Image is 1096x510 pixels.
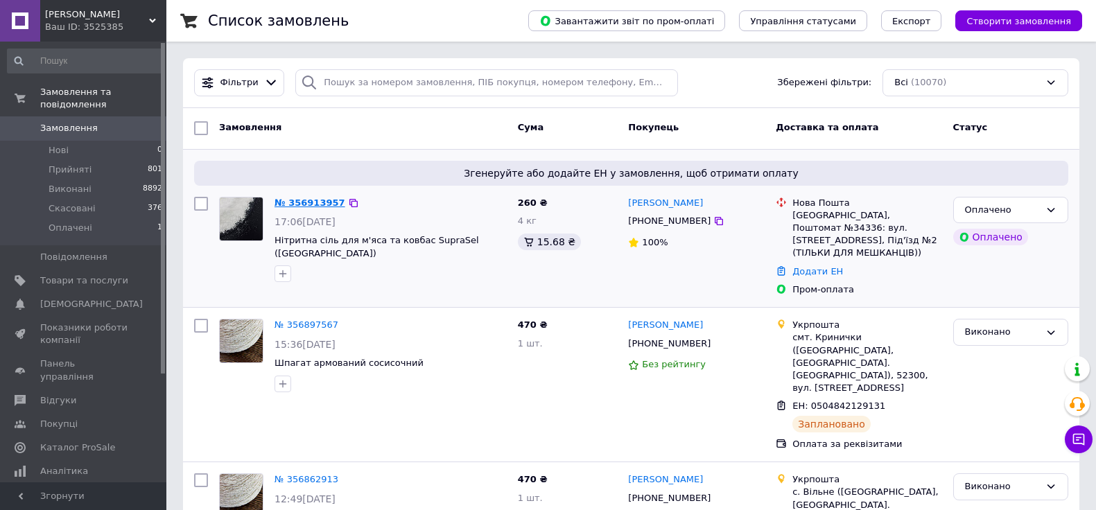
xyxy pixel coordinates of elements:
[739,10,867,31] button: Управління статусами
[40,441,115,454] span: Каталог ProSale
[965,325,1040,340] div: Виконано
[792,416,871,432] div: Заплановано
[275,358,424,368] a: Шпагат армований сосисочний
[40,322,128,346] span: Показники роботи компанії
[628,122,679,132] span: Покупець
[892,16,931,26] span: Експорт
[792,197,941,209] div: Нова Пошта
[1065,425,1093,453] button: Чат з покупцем
[40,394,76,407] span: Відгуки
[955,10,1082,31] button: Створити замовлення
[792,283,941,296] div: Пром-оплата
[528,10,725,31] button: Завантажити звіт по пром-оплаті
[518,216,537,226] span: 4 кг
[792,209,941,260] div: [GEOGRAPHIC_DATA], Поштомат №34336: вул. [STREET_ADDRESS], Під'їзд №2 (ТІЛЬКИ ДЛЯ МЕШКАНЦІВ))
[40,251,107,263] span: Повідомлення
[7,49,164,73] input: Пошук
[539,15,714,27] span: Завантажити звіт по пром-оплаті
[642,359,706,369] span: Без рейтингу
[518,474,548,484] span: 470 ₴
[894,76,908,89] span: Всі
[220,319,263,362] img: Фото товару
[642,237,668,247] span: 100%
[792,473,941,486] div: Укрпошта
[750,16,856,26] span: Управління статусами
[157,144,162,157] span: 0
[275,197,345,208] a: № 356913957
[49,222,92,234] span: Оплачені
[40,418,78,430] span: Покупці
[219,197,263,241] a: Фото товару
[45,21,166,33] div: Ваш ID: 3525385
[518,493,543,503] span: 1 шт.
[208,12,349,29] h1: Список замовлень
[628,197,703,210] a: [PERSON_NAME]
[792,401,885,411] span: ЕН: 0504842129131
[792,266,843,276] a: Додати ЕН
[295,69,678,96] input: Пошук за номером замовлення, ПІБ покупця, номером телефону, Email, номером накладної
[625,335,713,353] div: [PHONE_NUMBER]
[518,319,548,330] span: 470 ₴
[275,493,336,504] span: 12:49[DATE]
[628,473,703,486] a: [PERSON_NAME]
[966,16,1071,26] span: Створити замовлення
[792,331,941,394] div: смт. Кринички ([GEOGRAPHIC_DATA], [GEOGRAPHIC_DATA]. [GEOGRAPHIC_DATA]), 52300, вул. [STREET_ADDR...
[965,203,1040,218] div: Оплачено
[49,183,92,195] span: Виконані
[219,319,263,363] a: Фото товару
[40,298,143,310] span: [DEMOGRAPHIC_DATA]
[792,438,941,450] div: Оплата за реквізитами
[220,197,263,240] img: Фото товару
[148,164,162,176] span: 801
[49,202,96,215] span: Скасовані
[200,166,1063,180] span: Згенеруйте або додайте ЕН у замовлення, щоб отримати оплату
[40,86,166,111] span: Замовлення та повідомлення
[40,122,98,134] span: Замовлення
[40,358,128,382] span: Панель управління
[965,480,1040,494] div: Виконано
[518,197,548,208] span: 260 ₴
[143,183,162,195] span: 8892
[518,234,581,250] div: 15.68 ₴
[275,474,338,484] a: № 356862913
[40,274,128,287] span: Товари та послуги
[518,122,543,132] span: Cума
[220,76,259,89] span: Фільтри
[625,489,713,507] div: [PHONE_NUMBER]
[881,10,942,31] button: Експорт
[628,319,703,332] a: [PERSON_NAME]
[49,164,92,176] span: Прийняті
[777,76,871,89] span: Збережені фільтри:
[49,144,69,157] span: Нові
[275,339,336,350] span: 15:36[DATE]
[148,202,162,215] span: 376
[157,222,162,234] span: 1
[275,216,336,227] span: 17:06[DATE]
[219,122,281,132] span: Замовлення
[911,77,947,87] span: (10070)
[45,8,149,21] span: Аромат Дерева
[275,319,338,330] a: № 356897567
[953,229,1028,245] div: Оплачено
[518,338,543,349] span: 1 шт.
[275,235,479,258] a: Нітритна сіль для м'яса та ковбас SupraSel ([GEOGRAPHIC_DATA])
[776,122,878,132] span: Доставка та оплата
[792,319,941,331] div: Укрпошта
[953,122,988,132] span: Статус
[941,15,1082,26] a: Створити замовлення
[625,212,713,230] div: [PHONE_NUMBER]
[40,465,88,477] span: Аналітика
